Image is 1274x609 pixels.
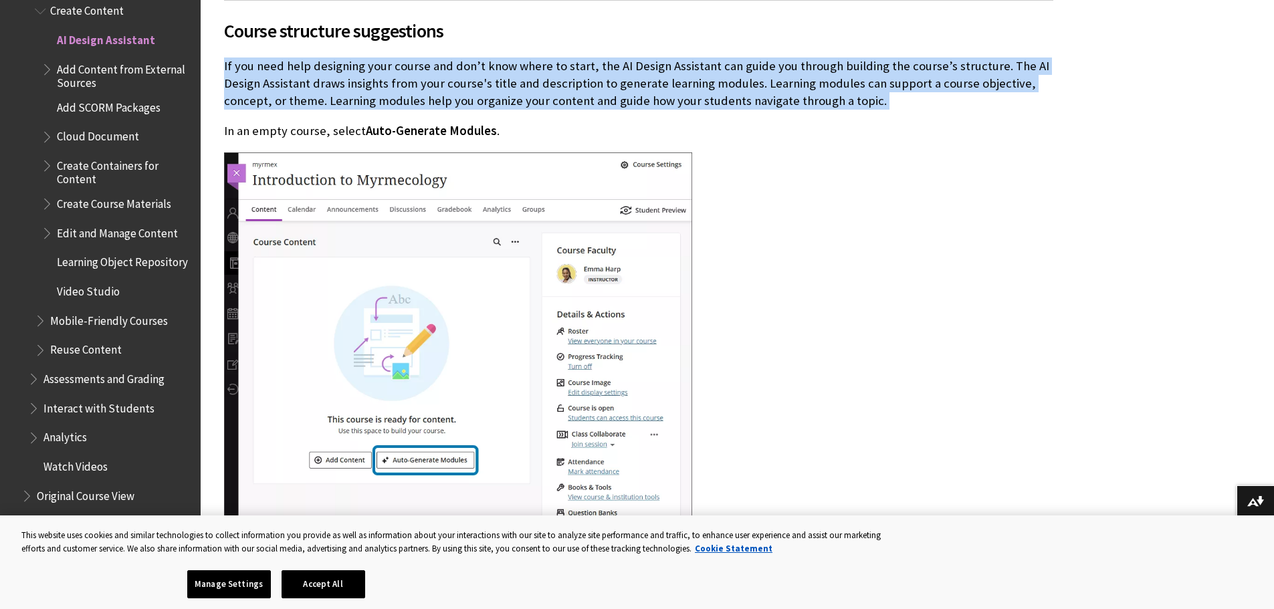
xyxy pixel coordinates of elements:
[57,251,188,269] span: Learning Object Repository
[43,427,87,445] span: Analytics
[57,154,191,186] span: Create Containers for Content
[224,17,1053,45] span: Course structure suggestions
[43,455,108,473] span: Watch Videos
[224,122,1053,140] p: In an empty course, select .
[224,152,692,563] img: The option to auto-generate modules is highlighted in an empty course
[57,222,178,240] span: Edit and Manage Content
[57,29,155,47] span: AI Design Assistant
[37,485,134,503] span: Original Course View
[43,397,154,415] span: Interact with Students
[21,529,892,555] div: This website uses cookies and similar technologies to collect information you provide as well as ...
[57,58,191,90] span: Add Content from External Sources
[282,570,365,598] button: Accept All
[30,514,97,532] span: Administrator
[57,126,139,144] span: Cloud Document
[187,570,271,598] button: Manage Settings
[50,310,168,328] span: Mobile-Friendly Courses
[57,193,171,211] span: Create Course Materials
[57,280,120,298] span: Video Studio
[57,96,161,114] span: Add SCORM Packages
[366,123,497,138] span: Auto-Generate Modules
[43,368,165,386] span: Assessments and Grading
[224,57,1053,110] p: If you need help designing your course and don’t know where to start, the AI Design Assistant can...
[50,339,122,357] span: Reuse Content
[695,543,772,554] a: More information about your privacy, opens in a new tab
